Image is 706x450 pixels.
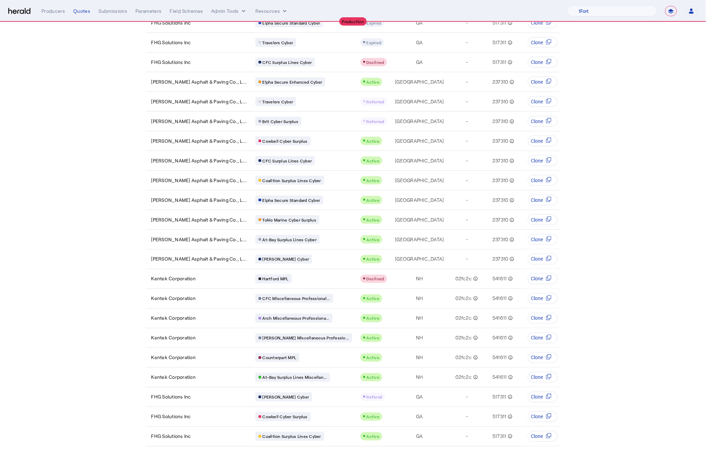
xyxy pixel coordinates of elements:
[367,40,382,45] span: Expired
[151,413,191,420] span: FHG Solutions Inc
[528,431,558,442] button: Clone
[507,354,513,361] mat-icon: info_outline
[492,315,507,322] span: 541611
[472,335,478,341] mat-icon: info_outline
[472,315,478,322] mat-icon: info_outline
[151,98,247,105] span: [PERSON_NAME] Asphalt & Paving Co., L...
[367,375,380,380] span: Active
[395,138,444,144] span: [GEOGRAPHIC_DATA]
[492,354,507,361] span: 541611
[507,59,513,66] mat-icon: info_outline
[135,8,162,15] div: Parameters
[492,98,508,105] span: 237310
[151,315,196,322] span: Kentek Corporation
[466,157,468,164] span: -
[492,413,507,420] span: 517311
[263,237,317,242] span: At-Bay Surplus Lines Cyber
[466,39,468,46] span: -
[508,118,515,125] mat-icon: info_outline
[170,8,203,15] div: Field Schemas
[531,157,543,164] span: Clone
[263,316,329,321] span: Arch Miscellaneous Professiona...
[263,335,349,341] span: [PERSON_NAME] Miscellaneous Professio...
[531,315,543,322] span: Clone
[472,354,478,361] mat-icon: info_outline
[416,413,423,420] span: GA
[263,434,321,439] span: Coalition Surplus Lines Cyber
[395,216,444,223] span: [GEOGRAPHIC_DATA]
[531,354,543,361] span: Clone
[528,411,558,422] button: Clone
[507,315,513,322] mat-icon: info_outline
[531,19,543,26] span: Clone
[263,138,308,144] span: Cowbell Cyber Surplus
[73,8,90,15] div: Quotes
[492,256,508,263] span: 237310
[466,118,468,125] span: -
[263,40,293,45] span: Travelers Cyber
[456,315,472,322] span: 02fc2c
[151,295,196,302] span: Kentek Corporation
[367,79,380,84] span: Active
[367,316,380,321] span: Active
[531,216,543,223] span: Clone
[528,293,558,304] button: Clone
[507,335,513,341] mat-icon: info_outline
[531,177,543,184] span: Clone
[367,355,380,360] span: Active
[528,175,558,186] button: Clone
[472,275,478,282] mat-icon: info_outline
[416,295,423,302] span: NH
[531,433,543,440] span: Clone
[151,216,247,223] span: [PERSON_NAME] Asphalt & Paving Co., L...
[466,394,468,401] span: -
[416,59,423,66] span: GA
[466,433,468,440] span: -
[466,236,468,243] span: -
[507,19,513,26] mat-icon: info_outline
[339,17,367,26] div: Production
[151,275,196,282] span: Kentek Corporation
[416,39,423,46] span: GA
[395,197,444,204] span: [GEOGRAPHIC_DATA]
[395,78,444,85] span: [GEOGRAPHIC_DATA]
[528,352,558,363] button: Clone
[492,118,508,125] span: 237310
[531,394,543,401] span: Clone
[531,118,543,125] span: Clone
[492,335,507,341] span: 541611
[531,256,543,263] span: Clone
[472,374,478,381] mat-icon: info_outline
[528,17,558,28] button: Clone
[528,313,558,324] button: Clone
[507,39,513,46] mat-icon: info_outline
[466,177,468,184] span: -
[367,296,380,301] span: Active
[531,335,543,341] span: Clone
[367,276,384,281] span: Declined
[531,78,543,85] span: Clone
[531,413,543,420] span: Clone
[151,39,191,46] span: FHG Solutions Inc
[492,374,507,381] span: 541611
[395,256,444,263] span: [GEOGRAPHIC_DATA]
[395,236,444,243] span: [GEOGRAPHIC_DATA]
[367,217,380,222] span: Active
[531,197,543,204] span: Clone
[416,354,423,361] span: NH
[151,354,196,361] span: Kentek Corporation
[263,296,330,301] span: CFC Miscellaneous Professional...
[492,19,507,26] span: 517311
[151,394,191,401] span: FHG Solutions Inc
[255,8,288,15] button: Resources dropdown menu
[528,57,558,68] button: Clone
[507,433,513,440] mat-icon: info_outline
[466,78,468,85] span: -
[263,256,309,262] span: [PERSON_NAME] Cyber
[98,8,127,15] div: Submissions
[263,20,320,26] span: Elpha Secure Standard Cyber
[492,157,508,164] span: 237310
[367,139,380,143] span: Active
[151,374,196,381] span: Kentek Corporation
[367,395,383,400] span: Referral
